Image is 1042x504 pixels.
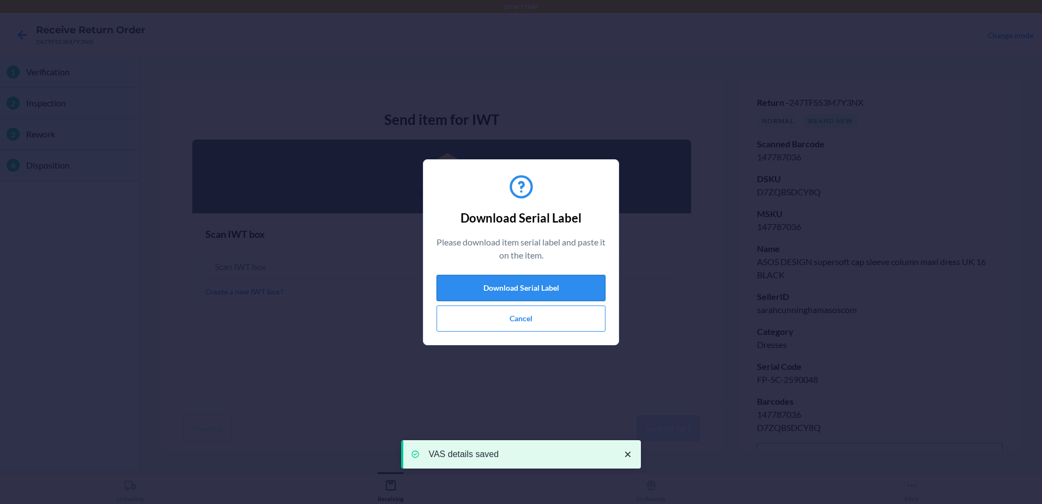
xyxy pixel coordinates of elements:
[461,209,581,227] h2: Download Serial Label
[622,449,633,460] svg: close toast
[437,305,605,332] button: Cancel
[428,449,611,460] p: VAS details saved
[437,275,605,301] button: Download Serial Label
[437,236,605,262] p: Please download item serial label and paste it on the item.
